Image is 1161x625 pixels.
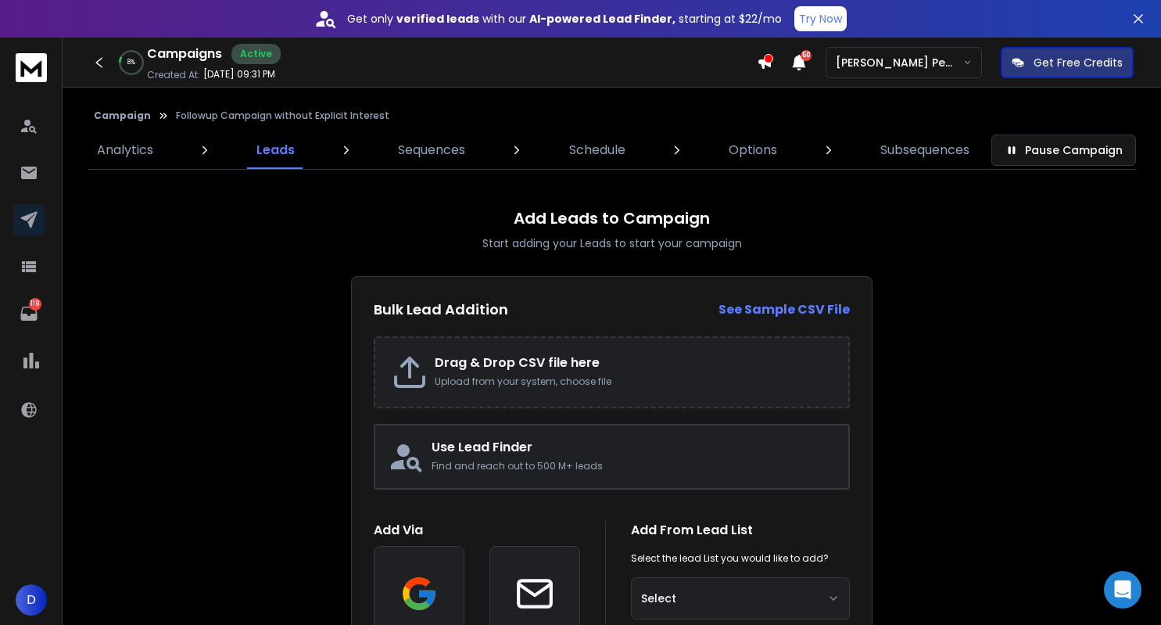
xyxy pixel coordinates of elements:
p: Sequences [398,141,465,160]
a: Leads [247,131,304,169]
h2: Use Lead Finder [432,438,836,457]
h2: Bulk Lead Addition [374,299,508,321]
strong: See Sample CSV File [718,300,850,318]
button: D [16,584,47,616]
div: Active [231,44,281,64]
p: Find and reach out to 500 M+ leads [432,460,836,472]
a: Analytics [88,131,163,169]
a: Subsequences [871,131,979,169]
p: [PERSON_NAME] Personal WorkSpace [836,55,963,70]
p: [DATE] 09:31 PM [203,68,275,81]
p: Leads [256,141,295,160]
p: Upload from your system, choose file [435,375,833,388]
span: 50 [801,50,812,61]
h1: Add Via [374,521,580,540]
button: Pause Campaign [991,135,1136,166]
p: Options [729,141,777,160]
a: Options [719,131,787,169]
p: Get Free Credits [1034,55,1123,70]
span: Select [641,591,676,606]
p: Get only with our starting at $22/mo [347,11,782,27]
p: Start adding your Leads to start your campaign [482,235,742,251]
p: Select the lead List you would like to add? [631,552,829,565]
div: Open Intercom Messenger [1104,571,1141,609]
p: 8 % [127,58,135,67]
h1: Add From Lead List [631,521,850,540]
a: Schedule [560,131,635,169]
img: logo [16,53,47,82]
h1: Add Leads to Campaign [514,207,710,229]
p: Subsequences [880,141,969,160]
p: Schedule [569,141,625,160]
a: 119 [13,298,45,329]
button: Get Free Credits [1001,47,1134,78]
strong: AI-powered Lead Finder, [529,11,675,27]
h1: Campaigns [147,45,222,63]
p: Followup Campaign without Explicit Interest [176,110,389,122]
strong: verified leads [396,11,479,27]
button: Campaign [94,110,151,122]
p: Try Now [799,11,842,27]
button: Try Now [794,6,847,31]
a: See Sample CSV File [718,300,850,319]
p: 119 [29,298,41,311]
p: Analytics [97,141,153,160]
h2: Drag & Drop CSV file here [435,354,833,372]
a: Sequences [389,131,475,169]
p: Created At: [147,69,200,81]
